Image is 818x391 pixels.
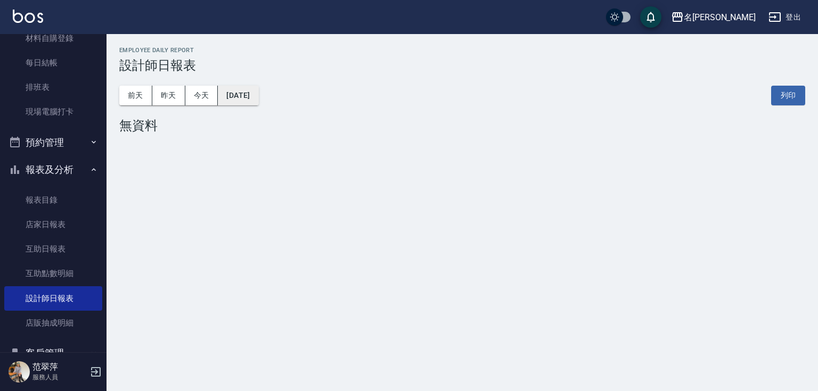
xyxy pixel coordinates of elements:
button: 預約管理 [4,129,102,156]
button: 前天 [119,86,152,105]
a: 設計師日報表 [4,286,102,311]
h5: 范翠萍 [32,362,87,372]
a: 互助日報表 [4,237,102,261]
a: 排班表 [4,75,102,99]
button: save [640,6,661,28]
a: 每日結帳 [4,51,102,75]
a: 互助點數明細 [4,261,102,286]
a: 店家日報表 [4,212,102,237]
a: 材料自購登錄 [4,26,102,51]
button: 報表及分析 [4,156,102,184]
button: 昨天 [152,86,185,105]
button: 今天 [185,86,218,105]
div: 無資料 [119,118,805,133]
button: 列印 [771,86,805,105]
p: 服務人員 [32,372,87,382]
button: [DATE] [218,86,258,105]
a: 店販抽成明細 [4,311,102,335]
h3: 設計師日報表 [119,58,805,73]
button: 登出 [764,7,805,27]
img: Logo [13,10,43,23]
a: 現場電腦打卡 [4,99,102,124]
img: Person [9,361,30,382]
button: 客戶管理 [4,339,102,367]
div: 名[PERSON_NAME] [684,11,756,24]
h2: Employee Daily Report [119,47,805,54]
a: 報表目錄 [4,188,102,212]
button: 名[PERSON_NAME] [667,6,760,28]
